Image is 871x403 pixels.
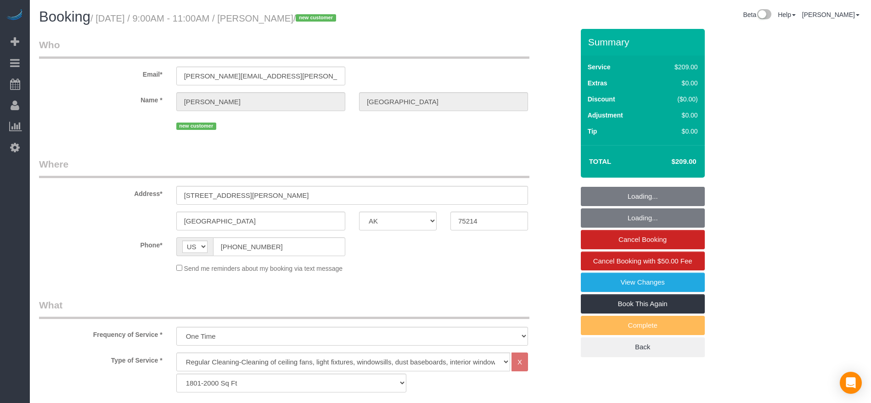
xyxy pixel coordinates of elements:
a: Book This Again [581,294,705,313]
h3: Summary [588,37,700,47]
a: Help [778,11,796,18]
span: Cancel Booking with $50.00 Fee [593,257,692,265]
label: Frequency of Service * [32,327,169,339]
img: Automaid Logo [6,9,24,22]
small: / [DATE] / 9:00AM - 11:00AM / [PERSON_NAME] [90,13,339,23]
legend: What [39,298,529,319]
img: New interface [756,9,771,21]
label: Adjustment [588,111,623,120]
input: Phone* [213,237,345,256]
label: Email* [32,67,169,79]
span: / [293,13,339,23]
label: Phone* [32,237,169,250]
div: Open Intercom Messenger [840,372,862,394]
label: Address* [32,186,169,198]
input: Email* [176,67,345,85]
span: new customer [176,123,216,130]
a: Cancel Booking with $50.00 Fee [581,252,705,271]
input: First Name* [176,92,345,111]
label: Discount [588,95,615,104]
label: Extras [588,78,607,88]
div: ($0.00) [655,95,698,104]
span: new customer [296,14,336,22]
a: [PERSON_NAME] [802,11,860,18]
span: Booking [39,9,90,25]
strong: Total [589,157,612,165]
h4: $209.00 [644,158,696,166]
div: $209.00 [655,62,698,72]
div: $0.00 [655,127,698,136]
input: City* [176,212,345,230]
input: Last Name* [359,92,528,111]
legend: Who [39,38,529,59]
a: Back [581,337,705,357]
a: Beta [743,11,771,18]
label: Name * [32,92,169,105]
legend: Where [39,157,529,178]
a: Cancel Booking [581,230,705,249]
span: Send me reminders about my booking via text message [184,265,343,272]
label: Tip [588,127,597,136]
label: Service [588,62,611,72]
a: View Changes [581,273,705,292]
div: $0.00 [655,78,698,88]
label: Type of Service * [32,353,169,365]
div: $0.00 [655,111,698,120]
input: Zip Code* [450,212,528,230]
